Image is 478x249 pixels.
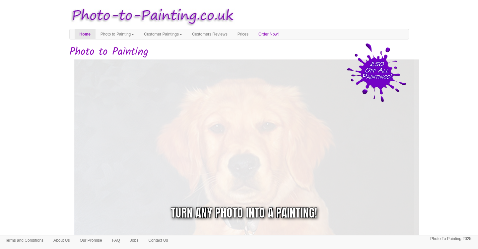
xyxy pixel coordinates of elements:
a: Customers Reviews [187,29,233,39]
a: About Us [48,235,75,245]
a: Prices [233,29,253,39]
p: Photo To Painting 2025 [430,235,471,242]
a: Home [75,29,96,39]
div: Turn any photo into a painting! [171,205,317,221]
a: Photo to Painting [96,29,139,39]
h1: Photo to Painting [69,46,409,58]
a: Order Now! [253,29,284,39]
img: 50 pound price drop [347,43,406,102]
img: Photo to Painting [66,3,236,29]
a: Customer Paintings [139,29,187,39]
a: Jobs [125,235,143,245]
a: Contact Us [143,235,173,245]
a: FAQ [107,235,125,245]
a: Our Promise [75,235,107,245]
